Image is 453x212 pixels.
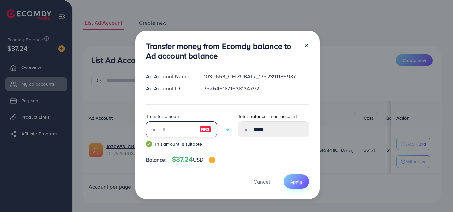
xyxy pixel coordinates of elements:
span: USD [193,156,203,163]
div: Ad Account Name [141,73,199,80]
h4: $37.24 [172,155,215,164]
img: image [209,157,215,163]
div: Ad Account ID [141,85,199,92]
iframe: Chat [425,182,448,207]
button: Cancel [245,174,278,189]
h3: Transfer money from Ecomdy balance to Ad account balance [146,41,298,61]
span: Balance: [146,156,167,164]
button: Apply [284,174,309,189]
span: Apply [290,178,302,185]
span: Cancel [253,178,270,185]
div: 7526461871638134792 [198,85,314,92]
img: image [199,125,211,133]
img: guide [146,141,152,147]
small: This amount is suitable [146,141,217,147]
div: 1030653_CH ZUBAIR_1752391186987 [198,73,314,80]
label: Total balance in ad account [238,113,297,120]
label: Transfer amount [146,113,181,120]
